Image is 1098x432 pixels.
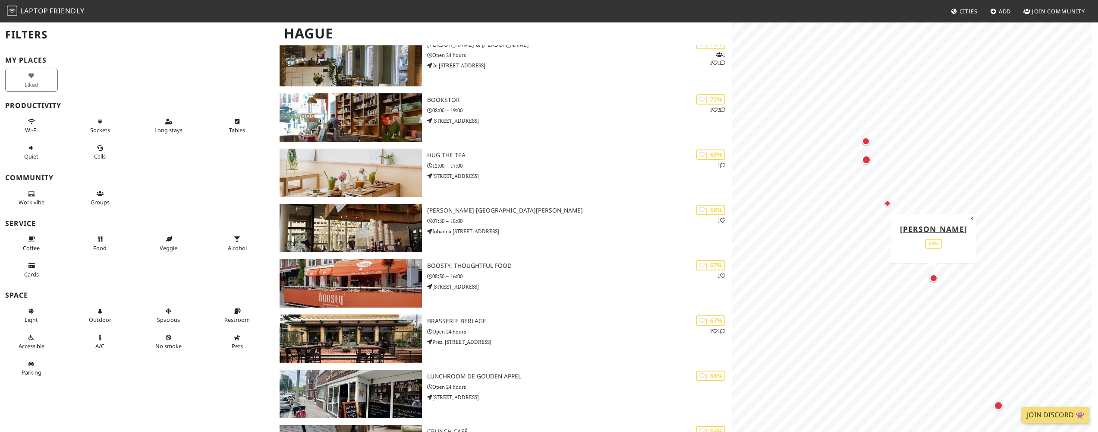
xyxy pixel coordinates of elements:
[717,216,725,225] p: 1
[24,270,39,278] span: Credit cards
[968,213,976,223] button: Close popup
[5,304,58,327] button: Light
[23,244,40,252] span: Coffee
[7,4,85,19] a: LaptopFriendly LaptopFriendly
[1032,7,1085,15] span: Join Community
[427,207,732,214] h3: [PERSON_NAME] [GEOGRAPHIC_DATA][PERSON_NAME]
[427,61,732,70] p: 2e [STREET_ADDRESS]
[5,174,269,182] h3: Community
[999,7,1011,15] span: Add
[5,330,58,353] button: Accessible
[160,244,177,252] span: Veggie
[155,342,182,350] span: Smoke free
[947,3,981,19] a: Cities
[280,93,422,142] img: Bookstor
[274,149,732,197] a: HUG THE TEA | 69% 1 HUG THE TEA 12:00 – 17:00 [STREET_ADDRESS]
[696,149,725,159] div: | 69%
[211,304,264,327] button: Restroom
[860,136,871,147] div: Map marker
[74,304,126,327] button: Outdoor
[142,232,195,255] button: Veggie
[427,283,732,291] p: [STREET_ADDRESS]
[696,260,725,270] div: | 67%
[882,198,893,209] div: Map marker
[224,316,250,324] span: Restroom
[5,357,58,380] button: Parking
[427,152,732,159] h3: HUG THE TEA
[427,373,732,380] h3: Lunchroom de Gouden Appel
[5,102,269,110] h3: Productivity
[142,304,195,327] button: Spacious
[24,152,38,160] span: Quiet
[427,106,732,114] p: 08:00 – 19:00
[74,141,126,164] button: Calls
[19,342,44,350] span: Accessible
[710,106,725,114] p: 1 2
[74,330,126,353] button: A/C
[427,272,732,280] p: 08:30 – 16:00
[228,244,247,252] span: Alcohol
[274,204,732,252] a: STACH Den Haag | 68% 1 [PERSON_NAME] [GEOGRAPHIC_DATA][PERSON_NAME] 07:30 – 18:00 Johanna [STREET...
[928,273,939,284] div: Map marker
[274,314,732,363] a: Brasserie Berlage | 67% 11 Brasserie Berlage Open 24 hours Pres. [STREET_ADDRESS]
[5,291,269,299] h3: Space
[925,238,942,248] div: 63%
[427,96,732,104] h3: Bookstor
[19,198,44,206] span: People working
[717,272,725,280] p: 1
[280,370,422,418] img: Lunchroom de Gouden Appel
[5,219,269,228] h3: Service
[710,327,725,335] p: 1 1
[142,114,195,137] button: Long stays
[93,244,107,252] span: Food
[274,259,732,308] a: Boosty, thoughtful food | 67% 1 Boosty, thoughtful food 08:30 – 16:00 [STREET_ADDRESS]
[142,330,195,353] button: No smoke
[274,370,732,418] a: Lunchroom de Gouden Appel | 66% Lunchroom de Gouden Appel Open 24 hours [STREET_ADDRESS]
[900,223,967,234] a: [PERSON_NAME]
[20,6,48,16] span: Laptop
[5,56,269,64] h3: My Places
[960,7,978,15] span: Cities
[696,315,725,325] div: | 67%
[427,217,732,225] p: 07:30 – 18:00
[427,162,732,170] p: 12:00 – 17:00
[280,38,422,86] img: Michel Boulangerie & Patisserie
[25,316,38,324] span: Natural light
[211,114,264,137] button: Tables
[696,205,725,215] div: | 68%
[74,232,126,255] button: Food
[427,327,732,336] p: Open 24 hours
[5,232,58,255] button: Coffee
[7,6,17,16] img: LaptopFriendly
[427,172,732,180] p: [STREET_ADDRESS]
[427,318,732,325] h3: Brasserie Berlage
[91,198,110,206] span: Group tables
[280,314,422,363] img: Brasserie Berlage
[427,393,732,401] p: [STREET_ADDRESS]
[710,51,725,67] p: 1 1 1
[211,232,264,255] button: Alcohol
[5,187,58,210] button: Work vibe
[154,126,182,134] span: Long stays
[25,126,38,134] span: Stable Wi-Fi
[427,117,732,125] p: [STREET_ADDRESS]
[987,3,1015,19] a: Add
[5,258,58,281] button: Cards
[94,152,106,160] span: Video/audio calls
[427,383,732,391] p: Open 24 hours
[22,368,41,376] span: Parking
[696,94,725,104] div: | 72%
[95,342,104,350] span: Air conditioned
[90,126,110,134] span: Power sockets
[211,330,264,353] button: Pets
[277,22,730,45] h1: Hague
[274,38,732,86] a: Michel Boulangerie & Patisserie | 73% 111 [PERSON_NAME] & [PERSON_NAME] Open 24 hours 2e [STREET_...
[5,141,58,164] button: Quiet
[274,93,732,142] a: Bookstor | 72% 12 Bookstor 08:00 – 19:00 [STREET_ADDRESS]
[5,114,58,137] button: Wi-Fi
[157,316,180,324] span: Spacious
[74,114,126,137] button: Sockets
[229,126,245,134] span: Work-friendly tables
[5,22,269,48] h2: Filters
[427,227,732,235] p: Johanna [STREET_ADDRESS]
